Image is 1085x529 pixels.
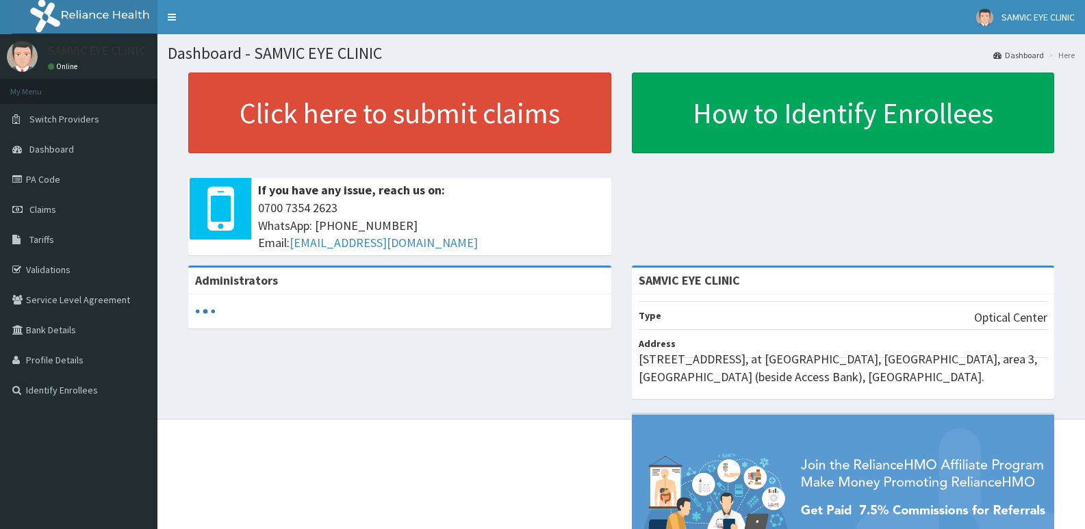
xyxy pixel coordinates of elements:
span: Switch Providers [29,113,99,125]
p: [STREET_ADDRESS], at [GEOGRAPHIC_DATA], [GEOGRAPHIC_DATA], area 3, [GEOGRAPHIC_DATA] (beside Acce... [639,350,1048,385]
img: User Image [976,9,993,26]
strong: SAMVIC EYE CLINIC [639,272,740,288]
span: Claims [29,203,56,216]
p: SAMVIC EYE CLINIC [48,44,146,57]
b: Administrators [195,272,278,288]
a: Click here to submit claims [188,73,611,153]
p: Optical Center [974,309,1047,326]
a: [EMAIL_ADDRESS][DOMAIN_NAME] [290,235,478,250]
span: Dashboard [29,143,74,155]
img: User Image [7,41,38,72]
a: How to Identify Enrollees [632,73,1055,153]
h1: Dashboard - SAMVIC EYE CLINIC [168,44,1075,62]
li: Here [1045,49,1075,61]
svg: audio-loading [195,301,216,322]
span: 0700 7354 2623 WhatsApp: [PHONE_NUMBER] Email: [258,199,604,252]
b: Type [639,309,661,322]
a: Online [48,62,81,71]
span: Tariffs [29,233,54,246]
span: SAMVIC EYE CLINIC [1001,11,1075,23]
b: Address [639,337,676,350]
a: Dashboard [993,49,1044,61]
b: If you have any issue, reach us on: [258,182,445,198]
